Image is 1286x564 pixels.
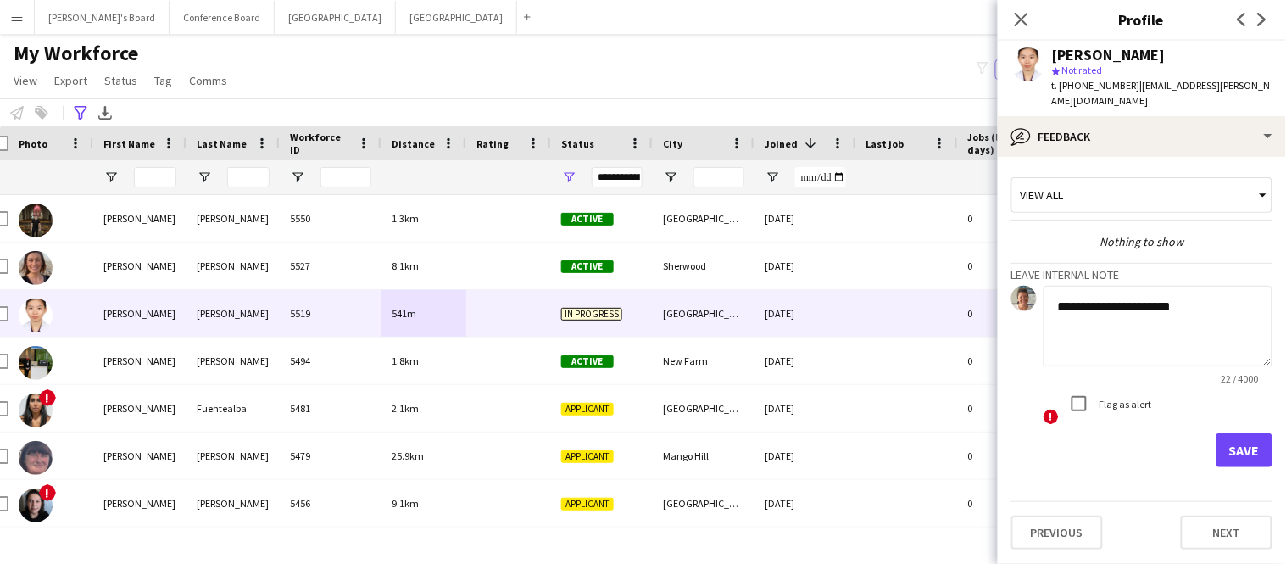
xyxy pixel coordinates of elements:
[958,385,1068,432] div: 0
[14,41,138,66] span: My Workforce
[866,137,905,150] span: Last job
[227,167,270,187] input: Last Name Filter Input
[561,450,614,463] span: Applicant
[561,170,576,185] button: Open Filter Menu
[186,290,280,337] div: [PERSON_NAME]
[93,338,186,384] div: [PERSON_NAME]
[1062,64,1103,76] span: Not rated
[561,498,614,511] span: Applicant
[995,59,1080,80] button: Everyone2,132
[1011,267,1272,282] h3: Leave internal note
[968,131,1038,156] span: Jobs (last 90 days)
[93,385,186,432] div: [PERSON_NAME]
[186,338,280,384] div: [PERSON_NAME]
[1096,398,1152,410] label: Flag as alert
[392,137,435,150] span: Distance
[1216,433,1272,467] button: Save
[70,103,91,123] app-action-btn: Advanced filters
[97,70,144,92] a: Status
[392,212,419,225] span: 1.3km
[958,290,1068,337] div: 0
[653,338,754,384] div: New Farm
[93,195,186,242] div: [PERSON_NAME]
[280,195,381,242] div: 5550
[197,137,247,150] span: Last Name
[561,403,614,416] span: Applicant
[280,243,381,289] div: 5527
[958,433,1068,479] div: 0
[19,299,53,332] img: TUONG NGUYEN
[19,489,53,522] img: Veronica Iriarte
[693,167,744,187] input: City Filter Input
[148,70,179,92] a: Tag
[186,195,280,242] div: [PERSON_NAME]
[93,290,186,337] div: [PERSON_NAME]
[1011,516,1103,550] button: Previous
[93,243,186,289] div: [PERSON_NAME]
[93,480,186,527] div: [PERSON_NAME]
[561,308,622,321] span: In progress
[795,167,846,187] input: Joined Filter Input
[290,131,351,156] span: Workforce ID
[765,137,798,150] span: Joined
[182,70,234,92] a: Comms
[663,170,678,185] button: Open Filter Menu
[19,346,53,380] img: jaymi Rymer
[653,433,754,479] div: Mango Hill
[754,290,856,337] div: [DATE]
[396,1,517,34] button: [GEOGRAPHIC_DATA]
[476,137,509,150] span: Rating
[47,70,94,92] a: Export
[104,73,137,88] span: Status
[653,195,754,242] div: [GEOGRAPHIC_DATA]
[186,243,280,289] div: [PERSON_NAME]
[561,355,614,368] span: Active
[958,195,1068,242] div: 0
[561,137,594,150] span: Status
[280,338,381,384] div: 5494
[14,73,37,88] span: View
[103,170,119,185] button: Open Filter Menu
[290,170,305,185] button: Open Filter Menu
[754,480,856,527] div: [DATE]
[653,480,754,527] div: [GEOGRAPHIC_DATA]
[1052,79,1271,107] span: | [EMAIL_ADDRESS][PERSON_NAME][DOMAIN_NAME]
[958,480,1068,527] div: 0
[561,260,614,273] span: Active
[275,1,396,34] button: [GEOGRAPHIC_DATA]
[39,484,56,501] span: !
[754,195,856,242] div: [DATE]
[998,116,1286,157] div: Feedback
[186,433,280,479] div: [PERSON_NAME]
[765,170,780,185] button: Open Filter Menu
[1011,234,1272,249] div: Nothing to show
[392,260,419,272] span: 8.1km
[19,251,53,285] img: Lisa Russell
[134,167,176,187] input: First Name Filter Input
[663,137,682,150] span: City
[103,137,155,150] span: First Name
[54,73,87,88] span: Export
[653,385,754,432] div: [GEOGRAPHIC_DATA]
[280,385,381,432] div: 5481
[93,433,186,479] div: [PERSON_NAME]
[392,307,416,320] span: 541m
[35,1,170,34] button: [PERSON_NAME]'s Board
[754,385,856,432] div: [DATE]
[19,441,53,475] img: Sheena Baines
[754,243,856,289] div: [DATE]
[1021,187,1064,203] span: View all
[392,355,419,367] span: 1.8km
[19,204,53,237] img: Robert Jackson
[392,450,424,462] span: 25.9km
[1052,79,1140,92] span: t. [PHONE_NUMBER]
[197,170,212,185] button: Open Filter Menu
[754,338,856,384] div: [DATE]
[19,137,47,150] span: Photo
[154,73,172,88] span: Tag
[170,1,275,34] button: Conference Board
[280,433,381,479] div: 5479
[95,103,115,123] app-action-btn: Export XLSX
[39,389,56,406] span: !
[1208,372,1272,385] span: 22 / 4000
